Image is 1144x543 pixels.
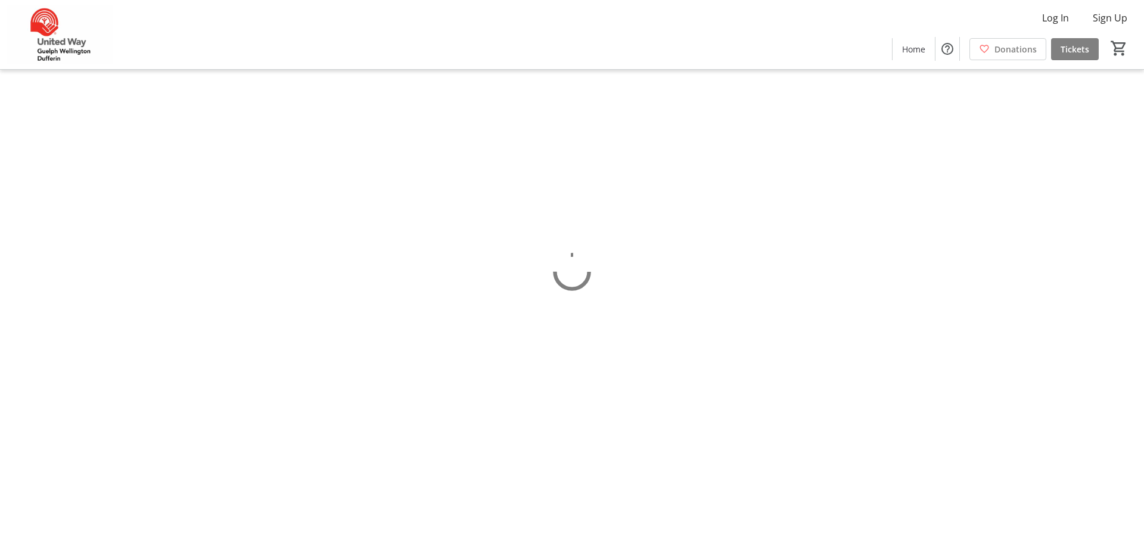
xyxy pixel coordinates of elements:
span: Sign Up [1093,11,1127,25]
a: Home [893,38,935,60]
button: Cart [1108,38,1130,59]
span: Tickets [1061,43,1089,55]
button: Help [935,37,959,61]
a: Tickets [1051,38,1099,60]
img: United Way Guelph Wellington Dufferin's Logo [7,5,113,64]
span: Log In [1042,11,1069,25]
span: Donations [994,43,1037,55]
span: Home [902,43,925,55]
button: Log In [1033,8,1078,27]
a: Donations [969,38,1046,60]
button: Sign Up [1083,8,1137,27]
